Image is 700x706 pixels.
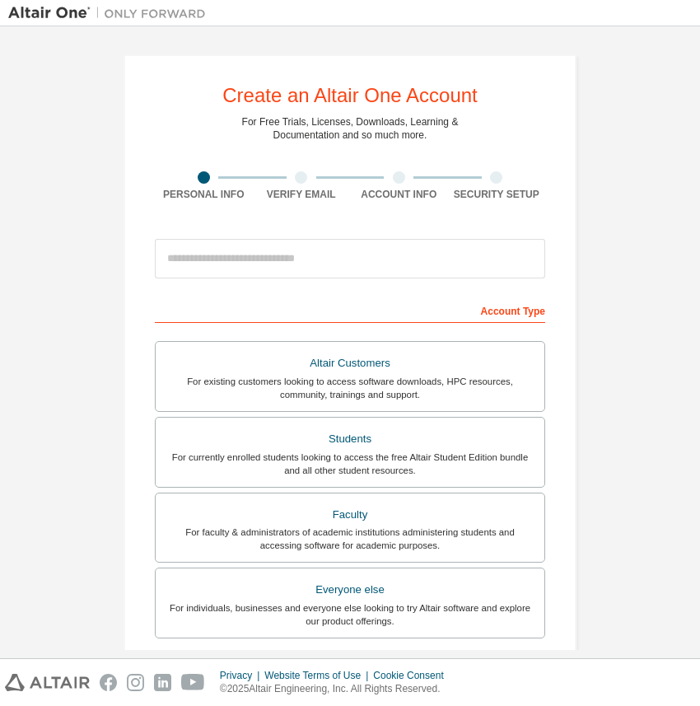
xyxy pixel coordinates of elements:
p: © 2025 Altair Engineering, Inc. All Rights Reserved. [220,682,454,696]
div: For faculty & administrators of academic institutions administering students and accessing softwa... [166,526,534,552]
div: Verify Email [253,188,351,201]
img: linkedin.svg [154,674,171,691]
div: Students [166,428,534,451]
div: Website Terms of Use [264,669,373,682]
div: For currently enrolled students looking to access the free Altair Student Edition bundle and all ... [166,451,534,477]
div: For existing customers looking to access software downloads, HPC resources, community, trainings ... [166,375,534,401]
div: Security Setup [448,188,546,201]
div: For individuals, businesses and everyone else looking to try Altair software and explore our prod... [166,601,534,628]
div: Cookie Consent [373,669,453,682]
div: Altair Customers [166,352,534,375]
img: youtube.svg [181,674,205,691]
div: Personal Info [155,188,253,201]
div: Privacy [220,669,264,682]
div: Everyone else [166,578,534,601]
div: Faculty [166,503,534,526]
div: Create an Altair One Account [222,86,478,105]
img: altair_logo.svg [5,674,90,691]
img: facebook.svg [100,674,117,691]
div: Account Info [350,188,448,201]
img: Altair One [8,5,214,21]
div: For Free Trials, Licenses, Downloads, Learning & Documentation and so much more. [242,115,459,142]
div: Account Type [155,297,545,323]
img: instagram.svg [127,674,144,691]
